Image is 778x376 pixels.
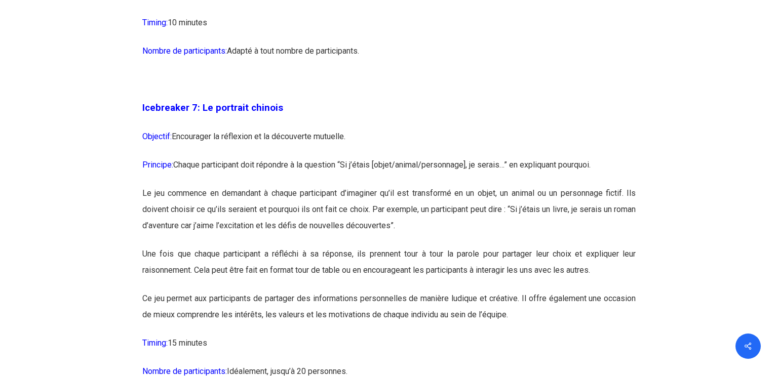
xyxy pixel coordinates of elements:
[142,43,636,71] p: Adapté à tout nombre de participants.
[142,160,173,170] span: Principe:
[142,129,636,157] p: Encourager la réflexion et la découverte mutuelle.
[142,185,636,246] p: Le jeu commence en demandant à chaque participant d’imaginer qu’il est transformé en un objet, un...
[142,132,172,141] span: Objectif:
[142,246,636,290] p: Une fois que chaque participant a réfléchi à sa réponse, ils prennent tour à tour la parole pour ...
[142,335,636,363] p: 15 minutes
[142,338,168,348] span: Timing:
[142,18,168,27] span: Timing:
[142,15,636,43] p: 10 minutes
[142,102,283,113] span: Icebreaker 7: Le portrait chinois
[142,46,227,56] span: Nombre de participants:
[142,366,227,376] span: Nombre de participants:
[142,157,636,185] p: Chaque participant doit répondre à la question “Si j’étais [objet/animal/personnage], je serais…”...
[142,290,636,335] p: Ce jeu permet aux participants de partager des informations personnelles de manière ludique et cr...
